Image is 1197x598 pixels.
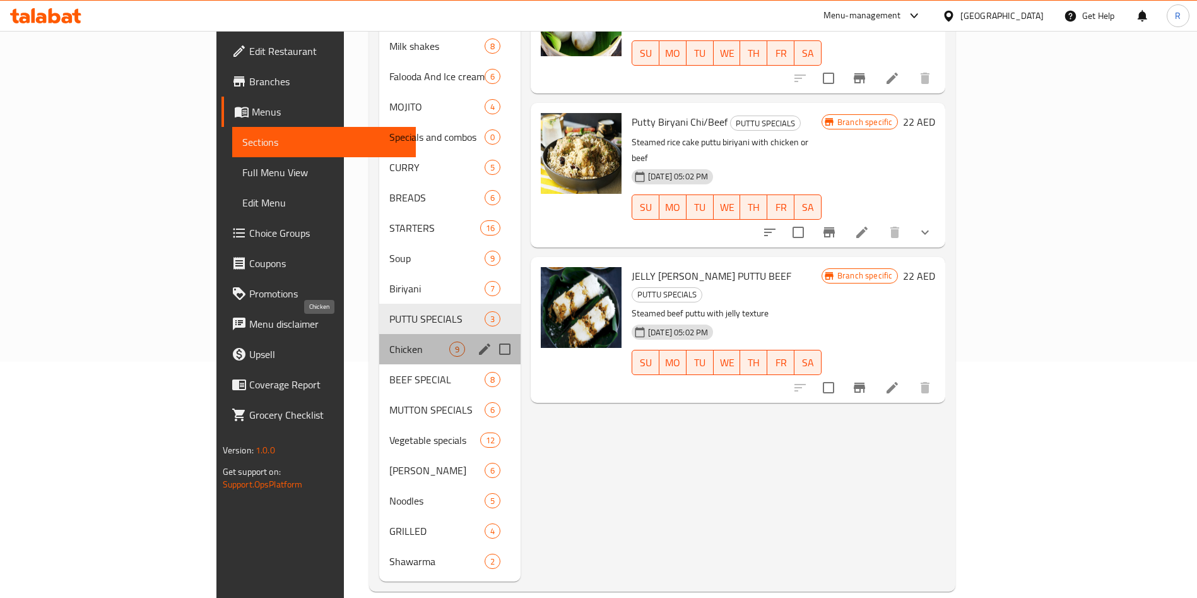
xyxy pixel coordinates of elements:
span: SA [799,354,817,372]
span: Putty Biryani Chi/Beef [632,112,728,131]
span: 6 [485,465,500,477]
span: Sections [242,135,406,150]
div: items [485,190,500,205]
span: Edit Restaurant [249,44,406,59]
div: items [485,129,500,145]
button: TH [740,194,767,220]
span: Select to update [815,65,842,92]
div: [PERSON_NAME]6 [379,455,521,486]
span: MOJITO [389,99,485,114]
button: FR [767,350,794,375]
a: Full Menu View [232,157,416,188]
button: MO [659,194,687,220]
span: 6 [485,71,500,83]
div: items [485,251,500,266]
a: Choice Groups [221,218,416,248]
svg: Show Choices [917,225,933,240]
span: WE [719,198,736,217]
button: TU [687,194,714,220]
span: GRILLED [389,523,485,539]
span: Branch specific [832,270,897,282]
span: SA [799,44,817,63]
span: Select to update [785,219,811,246]
span: Grocery Checklist [249,407,406,422]
span: WE [719,354,736,372]
div: BEEF SPECIAL8 [379,364,521,395]
a: Edit Restaurant [221,36,416,66]
a: Edit menu item [885,71,900,86]
span: Edit Menu [242,195,406,210]
div: items [449,342,465,357]
span: TU [692,354,709,372]
span: 7 [485,283,500,295]
button: WE [714,194,741,220]
button: SA [794,40,822,66]
button: WE [714,350,741,375]
span: 2 [485,556,500,568]
a: Edit Menu [232,188,416,218]
span: 6 [485,192,500,204]
span: 9 [450,344,464,356]
div: PUTTU SPECIALS3 [379,304,521,334]
div: Chicken9edit [379,334,521,364]
span: PUTTU SPECIALS [632,287,702,302]
div: GRILLED4 [379,516,521,546]
span: MO [664,354,681,372]
span: Milk shakes [389,39,485,54]
div: CURRY5 [379,152,521,182]
span: 6 [485,404,500,416]
button: TH [740,350,767,375]
div: Vegetable specials12 [379,425,521,455]
span: TH [745,44,762,63]
p: Steamed beef puttu with jelly texture [632,306,822,321]
span: TH [745,198,762,217]
div: Falooda And Ice creams [389,69,485,84]
button: SU [632,350,659,375]
div: Shawarma2 [379,546,521,577]
span: Promotions [249,286,406,301]
div: FRIED RICE [389,463,485,478]
button: Branch-specific-item [844,373,875,403]
span: Full Menu View [242,165,406,180]
span: SU [637,44,654,63]
div: items [485,523,500,539]
div: BEEF SPECIAL [389,372,485,387]
div: items [485,39,500,54]
button: MO [659,40,687,66]
span: 8 [485,374,500,386]
div: items [485,554,500,569]
div: [GEOGRAPHIC_DATA] [960,9,1044,23]
button: sort-choices [755,217,785,248]
div: items [485,160,500,175]
span: Shawarma [389,554,485,569]
span: CURRY [389,160,485,175]
span: Chicken [389,342,449,357]
button: show more [910,217,940,248]
button: SA [794,194,822,220]
span: Specials and combos [389,129,485,145]
span: Branches [249,74,406,89]
div: MUTTON SPECIALS6 [379,395,521,425]
div: Falooda And Ice creams6 [379,61,521,92]
a: Support.OpsPlatform [223,476,303,493]
span: SU [637,354,654,372]
button: TU [687,350,714,375]
h6: 22 AED [903,113,935,131]
button: SU [632,40,659,66]
div: MUTTON SPECIALS [389,402,485,417]
button: delete [910,63,940,93]
span: Upsell [249,347,406,362]
button: delete [910,373,940,403]
span: SA [799,198,817,217]
button: FR [767,194,794,220]
span: Noodles [389,493,485,508]
div: Soup9 [379,243,521,273]
span: MO [664,198,681,217]
button: Branch-specific-item [844,63,875,93]
div: STARTERS16 [379,213,521,243]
